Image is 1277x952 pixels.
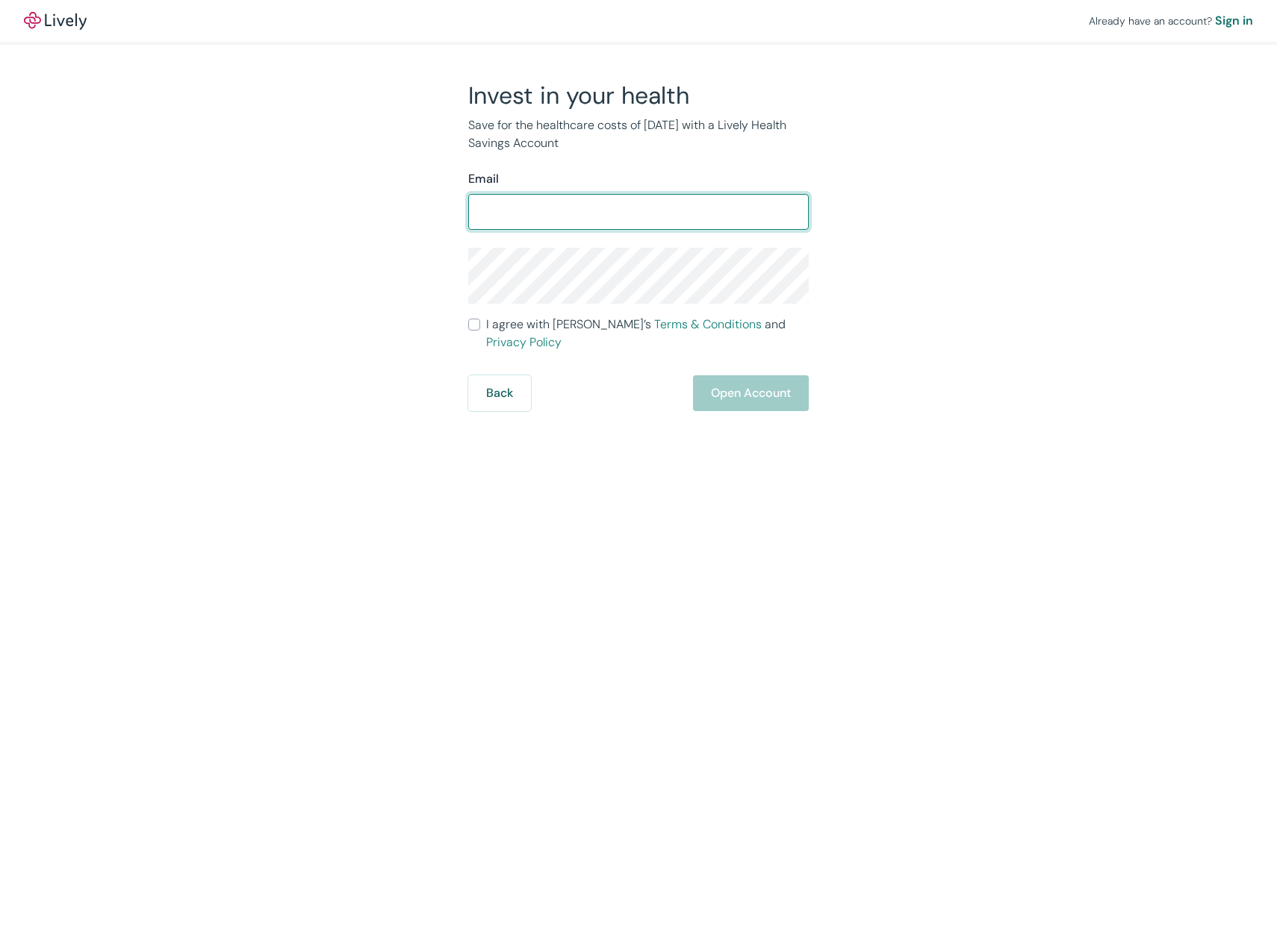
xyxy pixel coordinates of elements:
[486,316,809,351] span: I agree with [PERSON_NAME]’s and
[24,12,87,30] img: Lively
[468,116,809,152] p: Save for the healthcare costs of [DATE] with a Lively Health Savings Account
[1089,12,1253,30] div: Already have an account?
[654,316,762,332] a: Terms & Conditions
[1215,12,1253,30] a: Sign in
[468,375,531,411] button: Back
[468,170,499,188] label: Email
[486,334,562,350] a: Privacy Policy
[468,81,809,110] h2: Invest in your health
[24,12,87,30] a: LivelyLively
